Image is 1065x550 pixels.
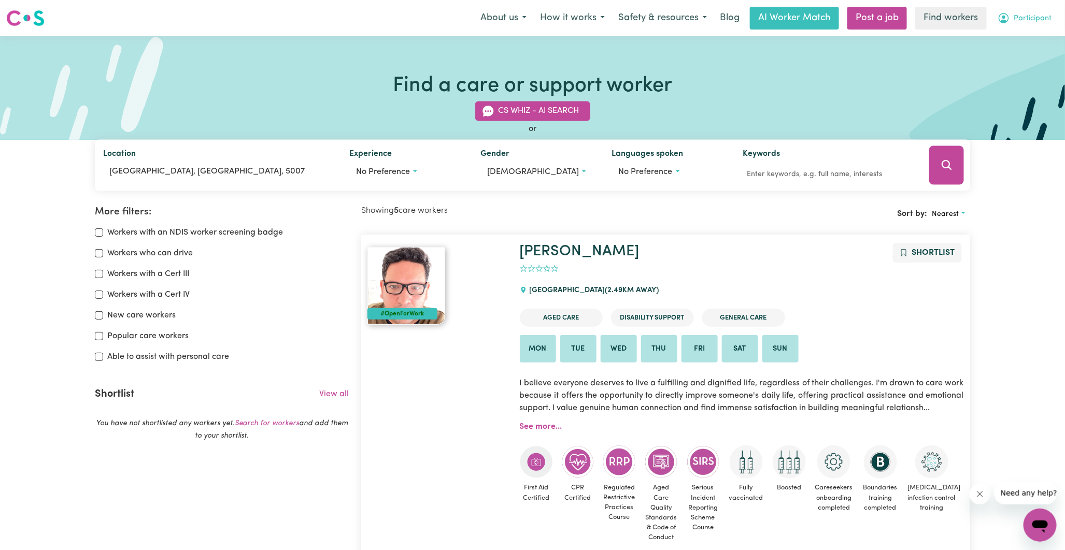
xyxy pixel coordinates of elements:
img: CS Academy: Boundaries in care and support work course completed [864,445,897,479]
b: 5 [394,207,399,215]
span: Careseekers onboarding completed [814,479,854,517]
span: Boundaries training completed [862,479,899,517]
a: View all [319,390,349,398]
label: Location [103,148,136,163]
li: General Care [702,309,785,327]
span: Participant [1014,13,1052,24]
label: Experience [349,148,392,163]
span: Regulated Restrictive Practices Course [603,479,636,527]
h1: Find a care or support worker [393,74,672,98]
li: Available on Mon [520,335,556,363]
img: Care and support worker has received booster dose of COVID-19 vaccination [773,445,806,479]
div: add rating by typing an integer from 0 to 5 or pressing arrow keys [520,263,559,275]
a: Blog [714,7,746,30]
span: [DEMOGRAPHIC_DATA] [487,168,579,177]
li: Available on Wed [601,335,637,363]
a: Post a job [847,7,907,30]
span: CPR Certified [561,479,594,506]
li: Available on Tue [560,335,597,363]
label: Workers who can drive [107,247,193,259]
button: Worker experience options [349,163,464,182]
button: Worker language preferences [612,163,726,182]
a: [PERSON_NAME] [520,244,640,259]
div: [GEOGRAPHIC_DATA] [520,277,665,305]
label: Languages spoken [612,148,683,163]
img: CS Academy: Regulated Restrictive Practices course completed [603,445,636,478]
span: [MEDICAL_DATA] infection control training [907,479,957,517]
label: New care workers [107,309,176,322]
img: Careseekers logo [6,9,45,27]
img: Care and support worker has completed First Aid Certification [520,445,553,479]
a: AI Worker Match [750,7,839,30]
span: Aged Care Quality Standards & Code of Conduct [645,479,678,546]
button: How it works [533,7,612,29]
li: Available on Sun [762,335,799,363]
h2: Showing care workers [361,206,665,216]
iframe: Button to launch messaging window [1024,509,1057,542]
button: Search [929,146,963,185]
a: Find workers [915,7,987,30]
p: I believe everyone deserves to live a fulfilling and dignified life, regardless of their challeng... [520,371,964,421]
img: CS Academy: Aged Care Quality Standards & Code of Conduct course completed [645,445,678,479]
label: Workers with a Cert IV [107,288,190,301]
a: See more... [520,423,562,431]
span: Sort by: [898,210,928,218]
a: Rodrigo#OpenForWork [367,247,507,325]
img: CS Academy: Serious Incident Reporting Scheme course completed [687,445,720,479]
iframe: Close message [970,484,990,504]
span: No preference [618,168,672,177]
span: ( 2.49 km away) [605,286,659,294]
li: Available on Fri [681,335,718,363]
input: Enter keywords, e.g. full name, interests [743,167,915,183]
button: Worker gender preference [480,163,595,182]
img: CS Academy: COVID-19 Infection Control Training course completed [915,445,948,479]
input: Enter a suburb [103,163,333,181]
label: Popular care workers [107,330,189,342]
label: Gender [480,148,509,163]
img: View Rodrigo's profile [367,247,445,325]
button: Sort search results [928,206,970,222]
label: Keywords [743,148,780,163]
li: Disability Support [611,309,694,327]
a: Careseekers logo [6,6,45,30]
button: About us [474,7,533,29]
h2: More filters: [95,206,349,218]
button: My Account [991,7,1059,29]
label: Workers with a Cert III [107,268,189,280]
button: Add to shortlist [893,243,962,263]
span: Serious Incident Reporting Scheme Course [687,479,720,537]
em: You have not shortlisted any workers yet. and add them to your shortlist. [96,419,348,440]
img: Care and support worker has completed CPR Certification [561,445,594,479]
span: Boosted [773,479,806,497]
span: Nearest [932,210,959,218]
li: Available on Sat [722,335,758,363]
iframe: Message from company [995,482,1057,504]
div: or [95,123,970,136]
span: Shortlist [912,249,955,257]
li: Aged Care [520,309,603,327]
h2: Shortlist [95,388,134,400]
img: CS Academy: Careseekers Onboarding course completed [817,445,850,479]
img: Care and support worker has received 2 doses of COVID-19 vaccine [730,445,763,479]
span: First Aid Certified [520,479,553,506]
label: Workers with an NDIS worker screening badge [107,226,283,239]
span: No preference [356,168,410,177]
button: Safety & resources [612,7,714,29]
span: Fully vaccinated [728,479,764,506]
a: Search for workers [235,419,300,427]
div: #OpenForWork [367,308,437,320]
label: Able to assist with personal care [107,351,229,363]
li: Available on Thu [641,335,677,363]
button: CS Whiz - AI Search [475,102,590,121]
span: Need any help? [6,7,63,16]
